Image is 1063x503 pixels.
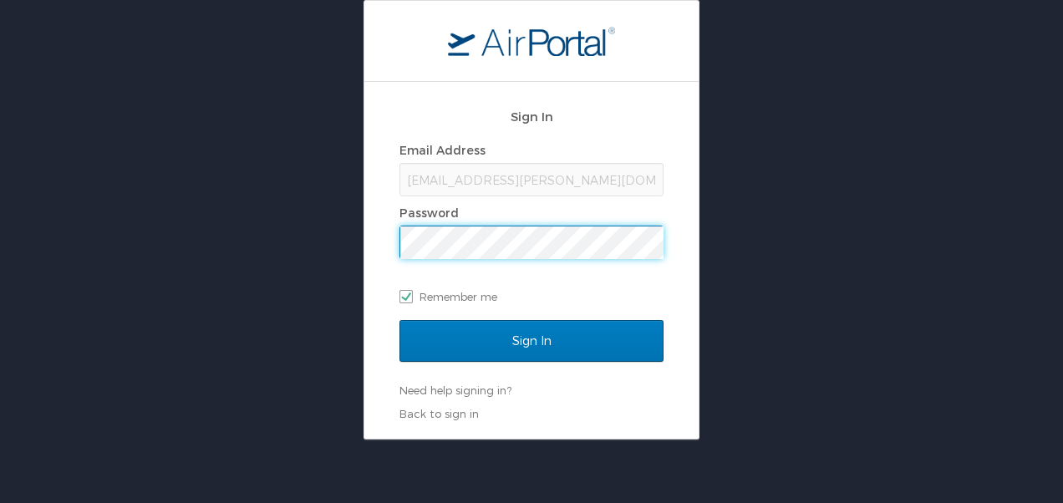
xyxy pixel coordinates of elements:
label: Email Address [399,143,486,157]
h2: Sign In [399,107,664,126]
label: Password [399,206,459,220]
label: Remember me [399,284,664,309]
a: Need help signing in? [399,384,511,397]
input: Sign In [399,320,664,362]
a: Back to sign in [399,407,479,420]
img: logo [448,26,615,56]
